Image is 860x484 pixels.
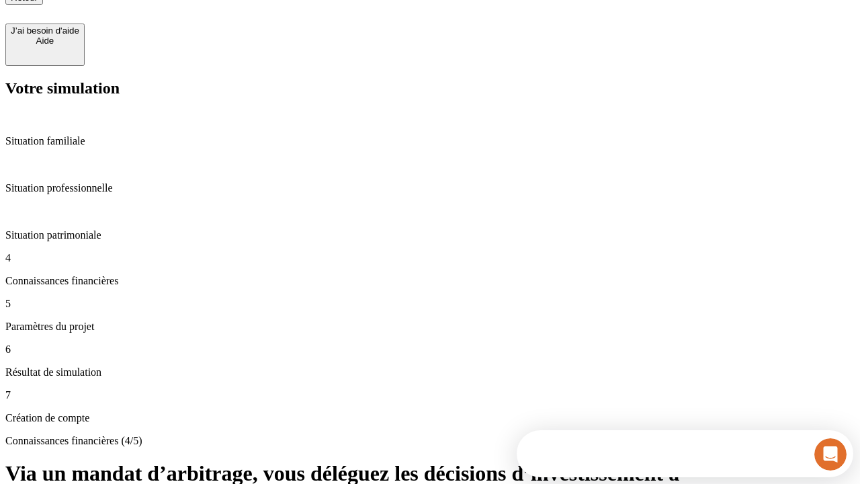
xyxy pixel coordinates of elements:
button: J’ai besoin d'aideAide [5,24,85,66]
p: 7 [5,389,855,401]
iframe: Intercom live chat [814,438,847,471]
h2: Votre simulation [5,79,855,97]
p: Situation professionnelle [5,182,855,194]
p: Paramètres du projet [5,321,855,333]
iframe: Intercom live chat discovery launcher [517,430,853,477]
p: 6 [5,344,855,356]
p: Connaissances financières [5,275,855,287]
p: 5 [5,298,855,310]
p: Situation familiale [5,135,855,147]
div: Aide [11,36,79,46]
p: Résultat de simulation [5,366,855,378]
p: Création de compte [5,412,855,424]
p: 4 [5,252,855,264]
div: J’ai besoin d'aide [11,26,79,36]
p: Situation patrimoniale [5,229,855,241]
p: Connaissances financières (4/5) [5,435,855,447]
